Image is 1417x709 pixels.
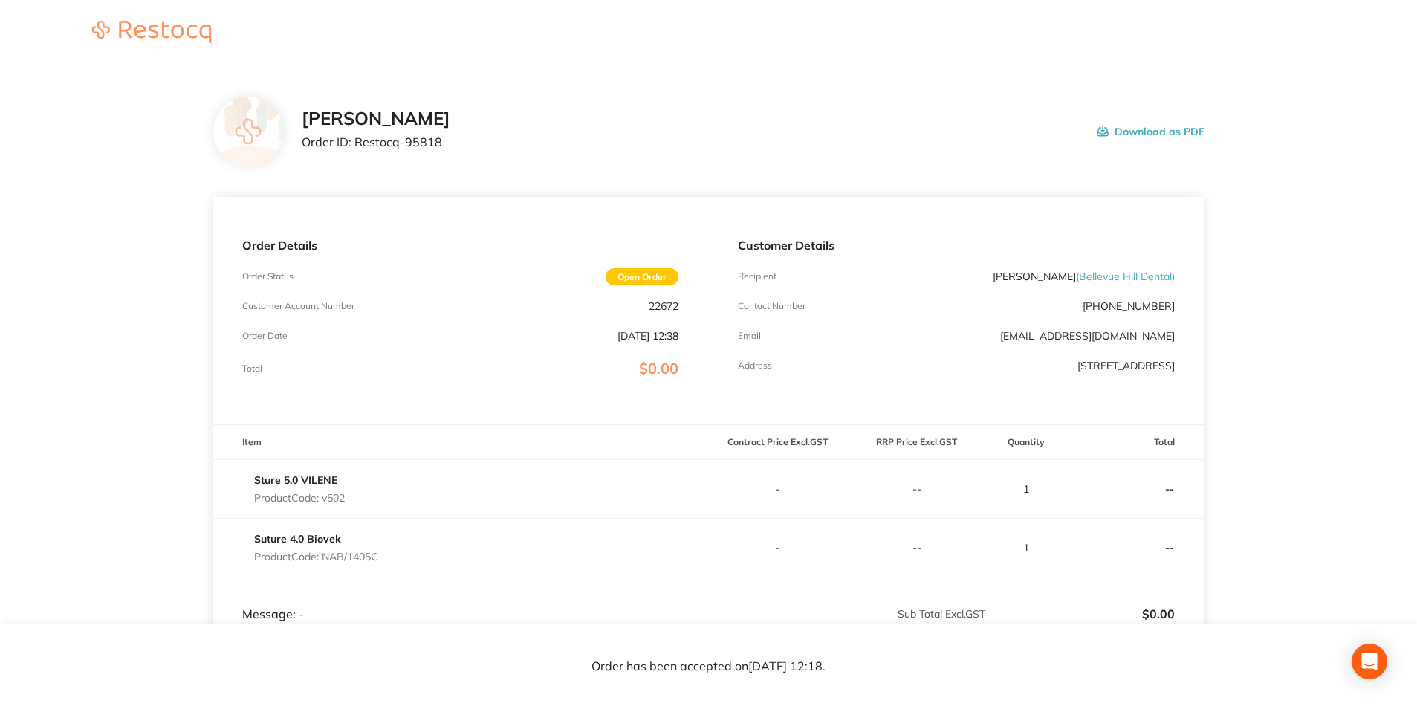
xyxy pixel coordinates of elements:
[1066,471,1204,507] p: --
[302,109,450,129] h2: [PERSON_NAME]
[1352,644,1387,679] div: Open Intercom Messenger
[738,301,805,311] p: Contact Number
[709,608,985,620] p: Sub Total Excl. GST
[1083,300,1175,312] p: [PHONE_NUMBER]
[738,331,763,341] p: Emaill
[848,483,985,495] p: --
[986,425,1066,460] th: Quantity
[1066,530,1204,566] p: --
[606,268,678,285] span: Open Order
[213,425,708,460] th: Item
[242,239,678,252] p: Order Details
[639,359,678,378] span: $0.00
[1000,329,1175,343] a: [EMAIL_ADDRESS][DOMAIN_NAME]
[77,21,226,45] a: Restocq logo
[617,330,678,342] p: [DATE] 12:38
[987,542,1065,554] p: 1
[77,21,226,43] img: Restocq logo
[254,473,337,487] a: Sture 5.0 VILENE
[1066,425,1204,460] th: Total
[242,271,294,282] p: Order Status
[738,360,772,371] p: Address
[302,135,450,149] p: Order ID: Restocq- 95818
[708,425,847,460] th: Contract Price Excl. GST
[847,425,986,460] th: RRP Price Excl. GST
[254,532,341,545] a: Suture 4.0 Biovek
[738,239,1174,252] p: Customer Details
[987,607,1175,621] p: $0.00
[1097,109,1204,155] button: Download as PDF
[591,660,826,673] p: Order has been accepted on [DATE] 12:18 .
[738,271,776,282] p: Recipient
[709,542,846,554] p: -
[848,542,985,554] p: --
[1076,270,1175,283] span: ( Bellevue Hill Dental )
[242,363,262,374] p: Total
[709,483,846,495] p: -
[254,551,378,563] p: Product Code: NAB/1405C
[649,300,678,312] p: 22672
[254,492,345,504] p: Product Code: v502
[213,577,708,622] td: Message: -
[987,483,1065,495] p: 1
[242,301,354,311] p: Customer Account Number
[993,271,1175,282] p: [PERSON_NAME]
[242,331,288,341] p: Order Date
[1077,360,1175,372] p: [STREET_ADDRESS]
